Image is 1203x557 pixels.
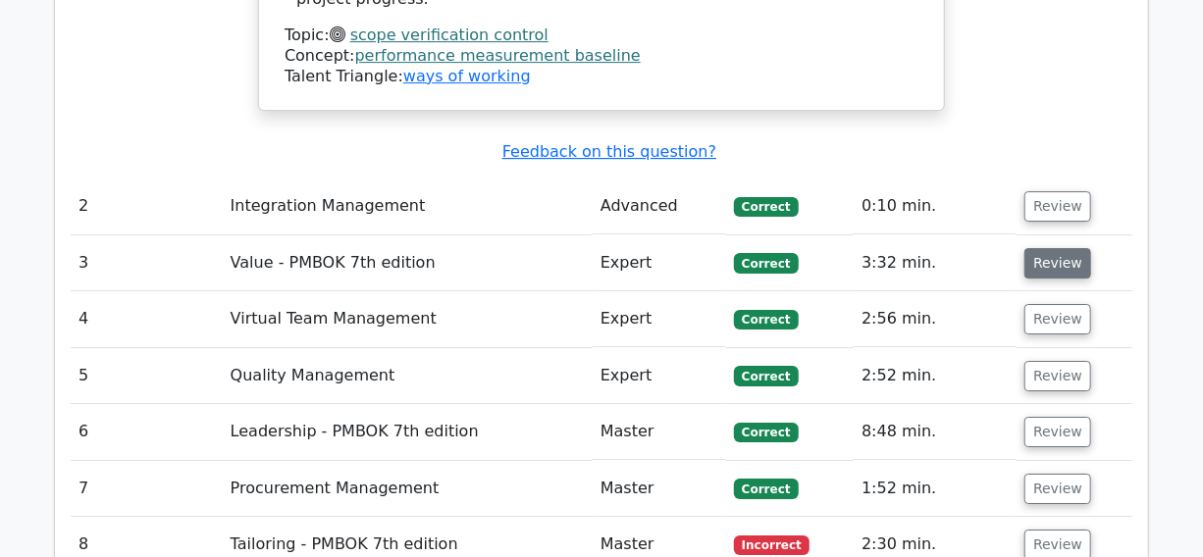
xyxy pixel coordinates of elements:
[350,25,549,44] a: scope verification control
[1024,361,1091,391] button: Review
[854,404,1017,460] td: 8:48 min.
[502,142,716,161] a: Feedback on this question?
[1024,417,1091,447] button: Review
[71,178,223,234] td: 2
[223,404,593,460] td: Leadership - PMBOK 7th edition
[734,310,798,329] span: Correct
[1024,474,1091,504] button: Review
[593,461,726,517] td: Master
[71,235,223,291] td: 3
[854,348,1017,404] td: 2:52 min.
[854,461,1017,517] td: 1:52 min.
[223,461,593,517] td: Procurement Management
[593,291,726,347] td: Expert
[403,67,531,85] a: ways of working
[71,404,223,460] td: 6
[734,535,810,555] span: Incorrect
[854,291,1017,347] td: 2:56 min.
[734,479,798,498] span: Correct
[854,235,1017,291] td: 3:32 min.
[71,291,223,347] td: 4
[593,178,726,234] td: Advanced
[593,235,726,291] td: Expert
[854,178,1017,234] td: 0:10 min.
[71,461,223,517] td: 7
[1024,304,1091,334] button: Review
[71,348,223,404] td: 5
[285,25,918,46] div: Topic:
[593,404,726,460] td: Master
[285,46,918,67] div: Concept:
[223,235,593,291] td: Value - PMBOK 7th edition
[1024,191,1091,222] button: Review
[223,291,593,347] td: Virtual Team Management
[734,423,798,442] span: Correct
[593,348,726,404] td: Expert
[223,348,593,404] td: Quality Management
[355,46,641,65] a: performance measurement baseline
[1024,248,1091,278] button: Review
[734,366,798,385] span: Correct
[734,197,798,217] span: Correct
[223,178,593,234] td: Integration Management
[285,25,918,86] div: Talent Triangle:
[734,253,798,273] span: Correct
